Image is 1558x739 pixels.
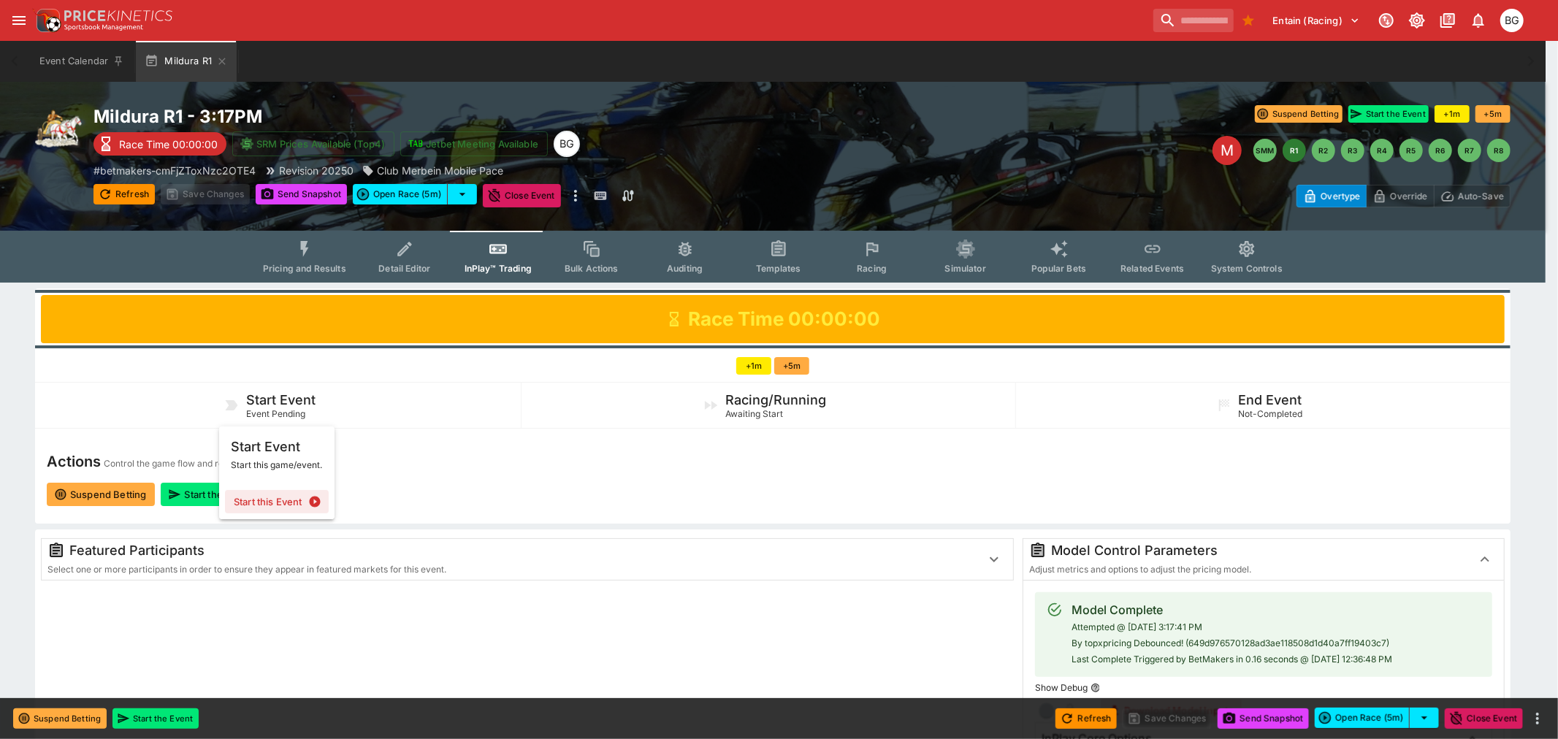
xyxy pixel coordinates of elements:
button: Bookmarks [1237,9,1260,32]
h5: Start Event [231,438,323,455]
img: PriceKinetics [64,10,172,21]
button: Notifications [1465,7,1492,34]
h5: End Event [1239,391,1302,408]
button: Jetbet Meeting Available [400,131,548,156]
nav: pagination navigation [1253,139,1511,162]
div: Model Control Parameters [1029,542,1460,559]
button: SRM Prices Available (Top4) [232,131,394,156]
span: Select one or more participants in order to ensure they appear in featured markets for this event. [47,564,446,575]
span: InPlay™ Trading [465,263,532,274]
h1: Race Time 00:00:00 [689,307,881,332]
span: Related Events [1120,263,1184,274]
button: +1m [1435,105,1470,123]
button: Send Snapshot [256,184,347,204]
span: Auditing [667,263,703,274]
button: R7 [1458,139,1481,162]
button: Send Snapshot [1218,708,1309,729]
button: Event Calendar [31,41,133,82]
button: R3 [1341,139,1364,162]
span: Popular Bets [1031,263,1086,274]
p: Auto-Save [1458,188,1504,204]
button: R5 [1399,139,1423,162]
img: harness_racing.png [35,105,82,152]
p: Override [1390,188,1427,204]
button: Mildura R1 [136,41,237,82]
button: Suspend Betting [13,708,107,729]
input: search [1153,9,1234,32]
span: Pricing and Results [263,263,346,274]
span: Bulk Actions [565,263,619,274]
div: split button [353,184,477,204]
p: Club Merbein Mobile Pace [377,163,503,178]
h5: Start Event [246,391,316,408]
span: Attempted @ [DATE] 3:17:41 PM By topxpricing Debounced! (649d976570128ad3ae118508d1d40a7ff19403c7... [1072,621,1392,665]
button: Refresh [1055,708,1117,729]
h5: Racing/Running [725,391,826,408]
button: select merge strategy [1410,708,1439,728]
button: open drawer [6,7,32,34]
img: PriceKinetics Logo [32,6,61,35]
div: Model Complete [1072,601,1392,619]
span: Adjust metrics and options to adjust the pricing model. [1029,564,1251,575]
span: Detail Editor [378,263,430,274]
div: Ben Grimstone [1500,9,1524,32]
button: select merge strategy [448,184,477,204]
button: Close Event [1445,708,1523,729]
button: Toggle light/dark mode [1404,7,1430,34]
div: Event type filters [251,231,1294,283]
p: Control the game flow and record events. [104,456,275,471]
button: Start the Event [1348,105,1429,123]
p: Copy To Clipboard [93,163,256,178]
button: Suspend Betting [47,483,155,506]
div: split button [1315,708,1439,728]
p: Revision 20250 [279,163,354,178]
span: Racing [857,263,887,274]
span: Simulator [945,263,986,274]
p: Overtype [1321,188,1360,204]
div: Club Merbein Mobile Pace [362,163,503,178]
button: R4 [1370,139,1394,162]
button: more [567,184,584,207]
button: Start this Event [225,490,329,513]
img: jetbet-logo.svg [408,137,423,151]
span: Templates [756,263,801,274]
h4: Actions [47,452,101,471]
button: Suspend Betting [1255,105,1343,123]
span: Awaiting Start [725,408,783,419]
button: Select Tenant [1264,9,1369,32]
div: Start From [1297,185,1511,207]
button: +5m [774,357,809,375]
button: Connected to PK [1373,7,1399,34]
button: Open Race (5m) [353,184,448,204]
button: Open Race (5m) [1315,708,1410,728]
button: Start the Event [112,708,199,729]
button: Start the Event [161,483,259,506]
span: Start this game/event. [231,459,322,470]
button: R1 [1283,139,1306,162]
button: R6 [1429,139,1452,162]
button: +5m [1475,105,1511,123]
p: Show Debug [1035,681,1088,694]
button: Documentation [1435,7,1461,34]
button: more [1529,710,1546,727]
div: Featured Participants [47,542,969,559]
button: R2 [1312,139,1335,162]
span: System Controls [1211,263,1283,274]
button: Ben Grimstone [1496,4,1528,37]
button: +1m [736,357,771,375]
span: Event Pending [246,408,305,419]
span: Not-Completed [1239,408,1303,419]
p: Race Time 00:00:00 [119,137,218,152]
div: Edit Meeting [1213,136,1242,165]
button: Close Event [483,184,561,207]
button: R8 [1487,139,1511,162]
img: Sportsbook Management [64,24,143,31]
div: Ben Grimstone [554,131,580,157]
h2: Copy To Clipboard [93,105,802,128]
button: SMM [1253,139,1277,162]
button: Refresh [93,184,155,204]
